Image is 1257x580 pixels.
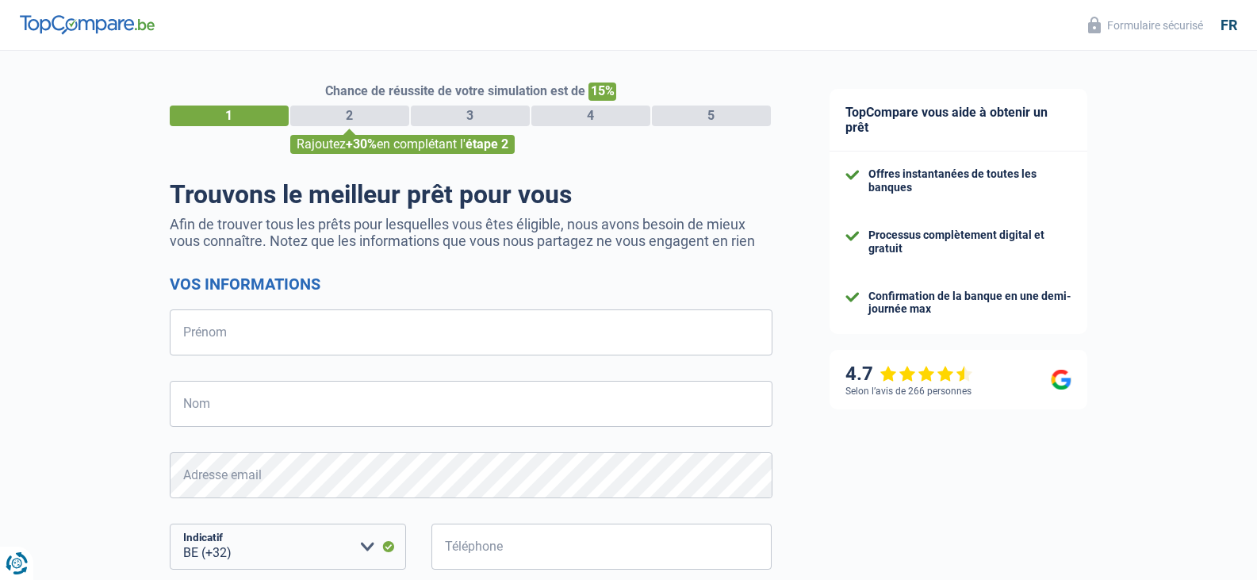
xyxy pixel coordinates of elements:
div: Selon l’avis de 266 personnes [845,386,971,397]
p: Afin de trouver tous les prêts pour lesquelles vous êtes éligible, nous avons besoin de mieux vou... [170,216,772,249]
div: Offres instantanées de toutes les banques [868,167,1071,194]
div: TopCompare vous aide à obtenir un prêt [830,89,1087,152]
span: 15% [588,83,616,101]
div: Processus complètement digital et gratuit [868,229,1071,255]
button: Formulaire sécurisé [1079,12,1213,38]
div: 2 [290,106,409,126]
div: 4 [531,106,650,126]
div: Confirmation de la banque en une demi-journée max [868,290,1071,317]
input: 401020304 [431,524,772,570]
span: Chance de réussite de votre simulation est de [325,83,585,98]
div: 4.7 [845,363,973,386]
div: 5 [652,106,771,126]
div: 3 [411,106,530,126]
img: TopCompare Logo [20,15,155,34]
span: +30% [346,136,377,152]
div: fr [1221,17,1237,34]
h2: Vos informations [170,275,772,294]
span: étape 2 [466,136,508,152]
div: 1 [170,106,289,126]
div: Rajoutez en complétant l' [290,135,515,154]
h1: Trouvons le meilleur prêt pour vous [170,179,772,209]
